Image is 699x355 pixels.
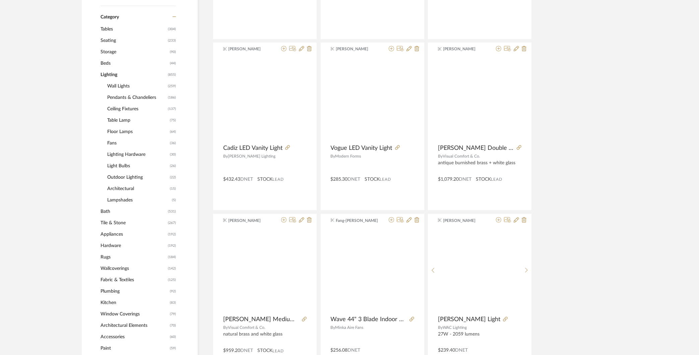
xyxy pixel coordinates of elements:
span: Lead [272,177,284,182]
span: Fans [107,137,168,149]
span: Lead [272,349,284,353]
div: antique burnished brass + white glass [438,160,521,172]
span: Fang-[PERSON_NAME] [336,218,378,224]
span: [PERSON_NAME] [336,46,378,52]
span: (59) [170,343,176,354]
span: $256.08 [331,348,348,353]
span: (79) [170,309,176,319]
span: Modern Forms [335,154,361,158]
span: [PERSON_NAME] [229,218,271,224]
span: Minka Aire Fans [335,326,364,330]
span: (15) [170,183,176,194]
span: (22) [170,172,176,183]
span: STOCK [365,176,380,183]
span: Visual Comfort & Co. [228,326,265,330]
span: DNET [459,177,471,182]
span: [PERSON_NAME] [443,218,486,224]
span: (60) [170,332,176,342]
span: Ceiling Fixtures [107,103,166,115]
span: Outdoor Lighting [107,172,168,183]
span: By [223,154,228,158]
span: $239.40 [438,348,455,353]
span: Bath [101,206,166,217]
span: [PERSON_NAME] [229,46,271,52]
span: $432.43 [223,177,240,182]
span: (36) [170,138,176,149]
span: (125) [168,275,176,285]
span: DNET [240,348,253,353]
span: (192) [168,240,176,251]
span: Rugs [101,251,166,263]
span: Lampshades [107,194,170,206]
span: Lighting [101,69,166,80]
span: By [331,154,335,158]
span: Wallcoverings [101,263,166,274]
span: Lead [380,177,391,182]
span: Fabric & Textiles [101,274,166,286]
span: Category [101,14,119,20]
span: DNET [348,348,361,353]
span: (304) [168,24,176,35]
span: (267) [168,218,176,228]
span: STOCK [476,176,491,183]
span: (92) [170,286,176,297]
span: [PERSON_NAME] Double Bath Sconce [438,144,514,152]
span: Cadiz LED Vanity Light [223,144,282,152]
span: Plumbing [101,286,168,297]
span: (531) [168,206,176,217]
span: Hardware [101,240,166,251]
span: (259) [168,81,176,92]
span: STOCK [257,176,272,183]
span: [PERSON_NAME] Light [438,316,500,323]
span: Visual Comfort & Co. [443,154,480,158]
span: (5) [172,195,176,205]
span: Appliances [101,229,166,240]
span: (184) [168,252,176,262]
span: DNET [455,348,468,353]
span: (192) [168,229,176,240]
span: Tables [101,23,166,35]
span: (75) [170,115,176,126]
span: Window Coverings [101,308,168,320]
span: (137) [168,104,176,114]
span: (90) [170,47,176,57]
span: STOCK [257,347,272,354]
span: By [223,326,228,330]
div: 27W - 2059 lumens [438,332,521,343]
span: (186) [168,92,176,103]
span: Lighting Hardware [107,149,168,160]
span: Paint [101,343,168,354]
span: Storage [101,46,168,58]
span: Light Bulbs [107,160,168,172]
span: Table Lamp [107,115,168,126]
span: Lead [491,177,502,182]
span: [PERSON_NAME] Lighting [228,154,275,158]
span: Wave 44" 3 Blade Indoor Ceiling Fan with Remote Included [331,316,407,323]
span: Vogue LED Vanity Light [331,144,392,152]
span: Architectural [107,183,168,194]
span: Kitchen [101,297,168,308]
span: Wall Lights [107,80,166,92]
span: $959.20 [223,348,240,353]
span: (233) [168,35,176,46]
span: (26) [170,161,176,171]
span: By [331,326,335,330]
span: (70) [170,320,176,331]
span: (30) [170,149,176,160]
span: Tile & Stone [101,217,166,229]
span: Seating [101,35,166,46]
div: natural brass and white glass [223,332,307,343]
span: Accessories [101,331,168,343]
span: (142) [168,263,176,274]
span: (855) [168,69,176,80]
span: By [438,154,443,158]
span: (44) [170,58,176,69]
span: DNET [348,177,361,182]
span: $1,079.20 [438,177,459,182]
span: Floor Lamps [107,126,168,137]
span: [PERSON_NAME] [443,46,486,52]
span: By [438,326,443,330]
span: Beds [101,58,168,69]
span: [PERSON_NAME] Medium Double Sconce [223,316,299,323]
span: WAC Lighting [443,326,467,330]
